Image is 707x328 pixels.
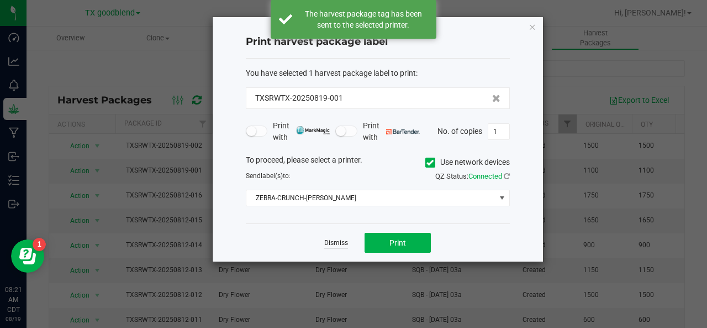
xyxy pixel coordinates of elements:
span: Print [389,238,406,247]
span: Connected [468,172,502,180]
span: Print with [363,120,420,143]
button: Print [365,233,431,253]
img: mark_magic_cybra.png [296,126,330,134]
span: No. of copies [437,126,482,135]
img: bartender.png [386,129,420,134]
div: The harvest package tag has been sent to the selected printer. [298,8,428,30]
span: TXSRWTX-20250819-001 [255,92,343,104]
a: Dismiss [324,238,348,248]
div: : [246,67,510,79]
span: label(s) [261,172,283,180]
span: You have selected 1 harvest package label to print [246,69,416,77]
iframe: Resource center [11,240,44,273]
label: Use network devices [425,157,510,168]
span: QZ Status: [435,172,510,180]
h4: Print harvest package label [246,35,510,49]
div: To proceed, please select a printer. [238,154,518,171]
iframe: Resource center unread badge [33,238,46,251]
span: Print with [273,120,330,143]
span: Send to: [246,172,291,180]
span: ZEBRA-CRUNCH-[PERSON_NAME] [246,190,495,206]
